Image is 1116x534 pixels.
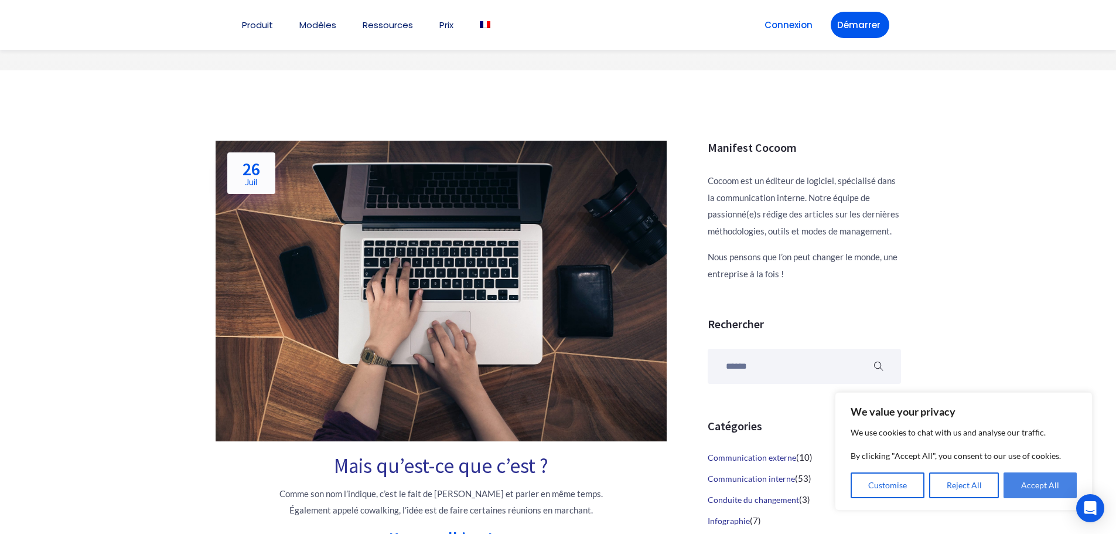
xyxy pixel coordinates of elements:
[1076,494,1104,522] div: Open Intercom Messenger
[708,511,901,532] li: (7)
[708,495,799,505] a: Conduite du changement
[708,141,901,155] h3: Manifest Cocoom
[439,21,453,29] a: Prix
[227,152,275,194] a: 26Juil
[758,12,819,38] a: Connexion
[851,426,1077,440] p: We use cookies to chat with us and analyse our traffic.
[299,21,336,29] a: Modèles
[243,160,260,186] h2: 26
[851,472,924,498] button: Customise
[1004,472,1077,498] button: Accept All
[363,21,413,29] a: Ressources
[243,178,260,186] span: Juil
[851,404,1077,419] p: We value your privacy
[708,468,901,489] li: (53)
[708,453,796,462] a: Communication externe
[289,505,593,515] strong: Également appelé cowalking, l’idée est de faire certaines réunions en marchant.
[279,488,603,499] strong: Comme son nom l’indique, c’est le fait de [PERSON_NAME] et parler en même temps.
[929,472,999,498] button: Reject All
[708,474,795,484] a: Communication interne
[851,449,1077,463] p: By clicking "Accept All", you consent to our use of cookies.
[334,453,548,479] strong: Mais qu’est-ce que c’est ?
[708,447,901,468] li: (10)
[831,12,889,38] a: Démarrer
[242,21,273,29] a: Produit
[708,317,901,331] h3: Rechercher
[480,21,490,28] img: Français
[708,419,901,433] h3: Catégories
[708,249,901,282] p: Nous pensons que l’on peut changer le monde, une entreprise à la fois !
[708,172,901,239] p: Cocoom est un éditeur de logiciel, spécialisé dans la communication interne. Notre équipe de pass...
[708,489,901,511] li: (3)
[708,516,750,526] a: Infographie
